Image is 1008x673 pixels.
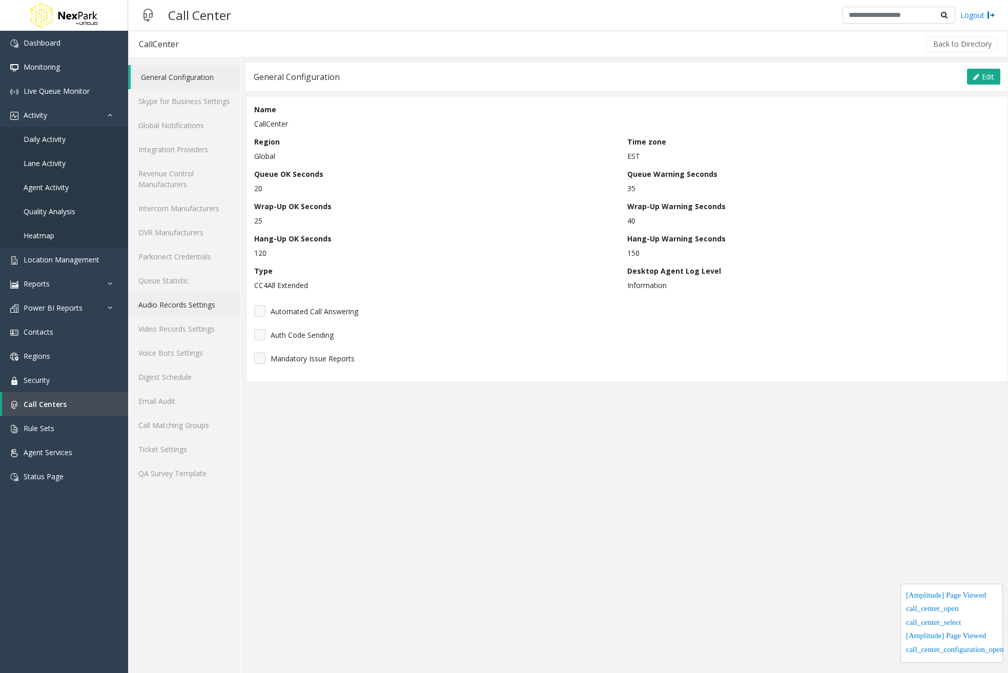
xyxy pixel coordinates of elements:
[254,169,323,179] label: Queue OK Seconds
[24,255,99,264] span: Location Management
[128,437,240,461] a: Ticket Settings
[987,10,995,21] img: logout
[627,169,717,179] label: Queue Warning Seconds
[128,365,240,389] a: Digest Schedule
[128,89,240,113] a: Skype for Business Settings
[627,266,721,276] label: Desktop Agent Log Level
[254,118,995,129] p: CallCenter
[10,88,18,96] img: 'icon'
[627,136,666,147] label: Time zone
[24,158,66,168] span: Lane Activity
[254,201,332,212] label: Wrap-Up OK Seconds
[163,3,236,28] h3: Call Center
[254,215,622,226] p: 25
[254,104,276,115] label: Name
[128,413,240,437] a: Call Matching Groups
[271,330,334,340] span: Auth Code Sending
[627,248,995,258] p: 150
[10,425,18,433] img: 'icon'
[10,256,18,264] img: 'icon'
[627,215,995,226] p: 40
[906,630,997,644] div: [Amplitude] Page Viewed
[982,72,994,81] span: Edit
[10,377,18,385] img: 'icon'
[128,341,240,365] a: Voice Bots Settings
[10,353,18,361] img: 'icon'
[627,183,995,194] p: 35
[128,317,240,341] a: Video Records Settings
[10,112,18,120] img: 'icon'
[128,293,240,317] a: Audio Records Settings
[627,151,995,161] p: EST
[24,231,54,240] span: Heatmap
[24,351,50,361] span: Regions
[24,327,53,337] span: Contacts
[627,280,995,291] p: Information
[24,86,90,96] span: Live Queue Monitor
[24,134,66,144] span: Daily Activity
[138,3,158,28] img: pageIcon
[24,110,47,120] span: Activity
[128,269,240,293] a: Queue Statistic
[627,201,726,212] label: Wrap-Up Warning Seconds
[967,69,1000,85] button: Edit
[254,70,340,84] div: General Configuration
[10,473,18,481] img: 'icon'
[906,617,997,630] div: call_center_select
[139,37,179,51] div: CallCenter
[131,65,240,89] a: General Configuration
[24,38,60,48] span: Dashboard
[271,353,355,364] span: Mandatory Issue Reports
[960,10,995,21] a: Logout
[24,399,67,409] span: Call Centers
[10,304,18,313] img: 'icon'
[24,423,54,433] span: Rule Sets
[24,182,69,192] span: Agent Activity
[128,161,240,196] a: Revenue Control Manufacturers
[254,233,332,244] label: Hang-Up OK Seconds
[906,644,997,658] div: call_center_configuration_open
[128,244,240,269] a: Parkonect Credentials
[271,306,358,317] span: Automated Call Answering
[10,329,18,337] img: 'icon'
[128,220,240,244] a: DVR Manufacturers
[906,589,997,603] div: [Amplitude] Page Viewed
[254,136,280,147] label: Region
[254,183,622,194] p: 20
[254,280,622,291] p: CC4All Extended
[10,64,18,72] img: 'icon'
[24,279,50,289] span: Reports
[10,280,18,289] img: 'icon'
[24,447,72,457] span: Agent Services
[24,375,50,385] span: Security
[906,603,997,617] div: call_center_open
[927,36,998,52] button: Back to Directory
[128,137,240,161] a: Integration Providers
[24,303,83,313] span: Power BI Reports
[2,392,128,416] a: Call Centers
[254,248,622,258] p: 120
[128,389,240,413] a: Email Audit
[24,62,60,72] span: Monitoring
[254,266,273,276] label: Type
[10,449,18,457] img: 'icon'
[128,196,240,220] a: Intercom Manufacturers
[254,151,622,161] p: Global
[128,113,240,137] a: Global Notifications
[10,401,18,409] img: 'icon'
[128,461,240,485] a: QA Survey Template
[24,207,75,216] span: Quality Analysis
[627,233,726,244] label: Hang-Up Warning Seconds
[24,472,64,481] span: Status Page
[10,39,18,48] img: 'icon'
